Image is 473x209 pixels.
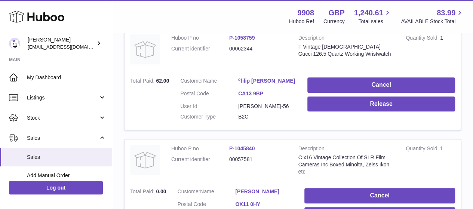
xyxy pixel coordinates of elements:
[27,135,98,142] span: Sales
[328,8,344,18] strong: GBP
[358,18,391,25] span: Total sales
[406,145,440,153] strong: Quantity Sold
[235,201,293,208] a: OX11 0HY
[238,77,296,84] a: ⁰filip [PERSON_NAME]
[178,188,236,197] dt: Name
[171,145,229,152] dt: Huboo P no
[298,154,395,175] div: C x16 Vintage Collection Of SLR Film Cameras Inc Boxed Minolta, Zeiss Ikon etc
[171,156,229,163] dt: Current identifier
[229,35,255,41] a: P-1058759
[229,45,287,52] dd: 00062344
[289,18,314,25] div: Huboo Ref
[156,78,169,84] span: 62.00
[180,103,238,110] dt: User Id
[238,90,296,97] a: CA13 9BP
[354,8,383,18] span: 1,240.61
[130,188,156,196] strong: Total Paid
[9,38,20,49] img: internalAdmin-9908@internal.huboo.com
[229,156,287,163] dd: 00057581
[27,114,98,122] span: Stock
[238,103,296,110] dd: [PERSON_NAME]-56
[304,188,455,203] button: Cancel
[298,43,395,58] div: F Vintage [DEMOGRAPHIC_DATA] Gucci 126.5 Quartz Working Wristwatch
[400,139,461,182] td: 1
[130,34,160,64] img: no-photo.jpg
[323,18,345,25] div: Currency
[297,8,314,18] strong: 9908
[354,8,392,25] a: 1,240.61 Total sales
[28,36,95,50] div: [PERSON_NAME]
[238,113,296,120] dd: B2C
[298,34,395,43] strong: Description
[28,44,110,50] span: [EMAIL_ADDRESS][DOMAIN_NAME]
[178,188,200,194] span: Customer
[235,188,293,195] a: [PERSON_NAME]
[180,113,238,120] dt: Customer Type
[171,34,229,42] dt: Huboo P no
[401,18,464,25] span: AVAILABLE Stock Total
[437,8,455,18] span: 83.99
[406,35,440,43] strong: Quantity Sold
[401,8,464,25] a: 83.99 AVAILABLE Stock Total
[180,77,238,86] dt: Name
[27,94,98,101] span: Listings
[298,145,395,154] strong: Description
[156,188,166,194] span: 0.00
[27,172,106,179] span: Add Manual Order
[400,29,461,72] td: 1
[307,96,455,112] button: Release
[229,145,255,151] a: P-1045840
[27,74,106,81] span: My Dashboard
[171,45,229,52] dt: Current identifier
[27,154,106,161] span: Sales
[180,78,203,84] span: Customer
[180,90,238,99] dt: Postal Code
[307,77,455,93] button: Cancel
[130,78,156,86] strong: Total Paid
[130,145,160,175] img: no-photo.jpg
[9,181,103,194] a: Log out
